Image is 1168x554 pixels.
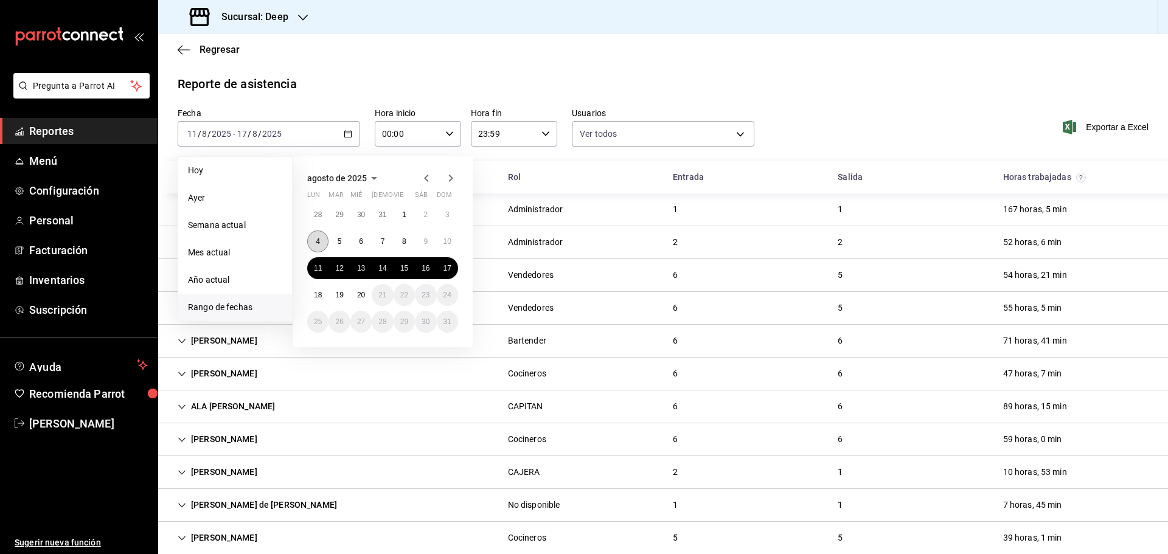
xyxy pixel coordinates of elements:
abbr: 15 de agosto de 2025 [400,264,408,272]
span: Menú [29,153,148,169]
button: 14 de agosto de 2025 [372,257,393,279]
button: 29 de agosto de 2025 [394,311,415,333]
div: Cell [993,527,1072,549]
abbr: 27 de agosto de 2025 [357,317,365,326]
div: Row [158,358,1168,390]
div: Cell [828,198,852,221]
div: Cell [498,428,556,451]
button: 30 de agosto de 2025 [415,311,436,333]
span: Suscripción [29,302,148,318]
div: Vendedores [508,269,554,282]
button: 22 de agosto de 2025 [394,284,415,306]
div: Row [158,456,1168,489]
span: Recomienda Parrot [29,386,148,402]
div: Cell [168,461,267,483]
div: Cell [828,264,852,286]
div: Cell [663,297,687,319]
div: Cell [168,330,267,352]
div: Cell [168,428,267,451]
span: Facturación [29,242,148,258]
abbr: 17 de agosto de 2025 [443,264,451,272]
button: Exportar a Excel [1065,120,1149,134]
div: Cell [663,461,687,483]
div: Cell [993,198,1077,221]
input: -- [187,129,198,139]
abbr: martes [328,191,343,204]
abbr: 16 de agosto de 2025 [422,264,429,272]
div: Row [158,489,1168,522]
div: Cell [663,527,687,549]
div: Cell [168,494,347,516]
abbr: 2 de agosto de 2025 [423,210,428,219]
div: Cell [828,428,852,451]
abbr: 5 de agosto de 2025 [338,237,342,246]
abbr: 24 de agosto de 2025 [443,291,451,299]
button: 15 de agosto de 2025 [394,257,415,279]
input: -- [201,129,207,139]
button: Regresar [178,44,240,55]
div: Cell [498,264,563,286]
abbr: 23 de agosto de 2025 [422,291,429,299]
abbr: viernes [394,191,403,204]
div: Cell [168,527,267,549]
button: 2 de agosto de 2025 [415,204,436,226]
div: Cell [993,231,1072,254]
div: Head [158,161,1168,193]
div: Administrador [508,236,563,249]
div: Cell [993,461,1077,483]
div: Cell [993,362,1072,385]
button: 7 de agosto de 2025 [372,230,393,252]
abbr: 11 de agosto de 2025 [314,264,322,272]
button: 13 de agosto de 2025 [350,257,372,279]
div: Cell [828,231,852,254]
div: Cell [498,494,570,516]
div: HeadCell [168,166,498,189]
span: / [248,129,251,139]
button: 20 de agosto de 2025 [350,284,372,306]
abbr: 30 de agosto de 2025 [422,317,429,326]
div: HeadCell [663,166,828,189]
abbr: 12 de agosto de 2025 [335,264,343,272]
span: Personal [29,212,148,229]
abbr: 28 de julio de 2025 [314,210,322,219]
button: 30 de julio de 2025 [350,204,372,226]
div: Cell [663,330,687,352]
abbr: sábado [415,191,428,204]
div: Cell [993,330,1077,352]
input: -- [237,129,248,139]
div: Cell [168,264,267,286]
div: Cell [498,527,556,549]
div: Cell [828,362,852,385]
span: Rango de fechas [188,301,282,314]
div: Row [158,325,1168,358]
button: 4 de agosto de 2025 [307,230,328,252]
span: / [198,129,201,139]
abbr: 29 de agosto de 2025 [400,317,408,326]
div: Reporte de asistencia [178,75,297,93]
div: Cocineros [508,531,546,544]
span: Inventarios [29,272,148,288]
div: Cell [663,428,687,451]
input: ---- [262,129,282,139]
span: [PERSON_NAME] [29,415,148,432]
div: Cocineros [508,433,546,446]
label: Fecha [178,109,360,117]
span: / [258,129,262,139]
button: 5 de agosto de 2025 [328,230,350,252]
div: Cell [498,395,553,418]
span: Hoy [188,164,282,177]
div: Cell [663,198,687,221]
button: 29 de julio de 2025 [328,204,350,226]
div: Cell [663,231,687,254]
div: Cell [828,395,852,418]
div: HeadCell [828,166,993,189]
button: 24 de agosto de 2025 [437,284,458,306]
abbr: 22 de agosto de 2025 [400,291,408,299]
button: 19 de agosto de 2025 [328,284,350,306]
button: 16 de agosto de 2025 [415,257,436,279]
div: Row [158,292,1168,325]
div: Row [158,259,1168,292]
button: 21 de agosto de 2025 [372,284,393,306]
button: agosto de 2025 [307,171,381,185]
